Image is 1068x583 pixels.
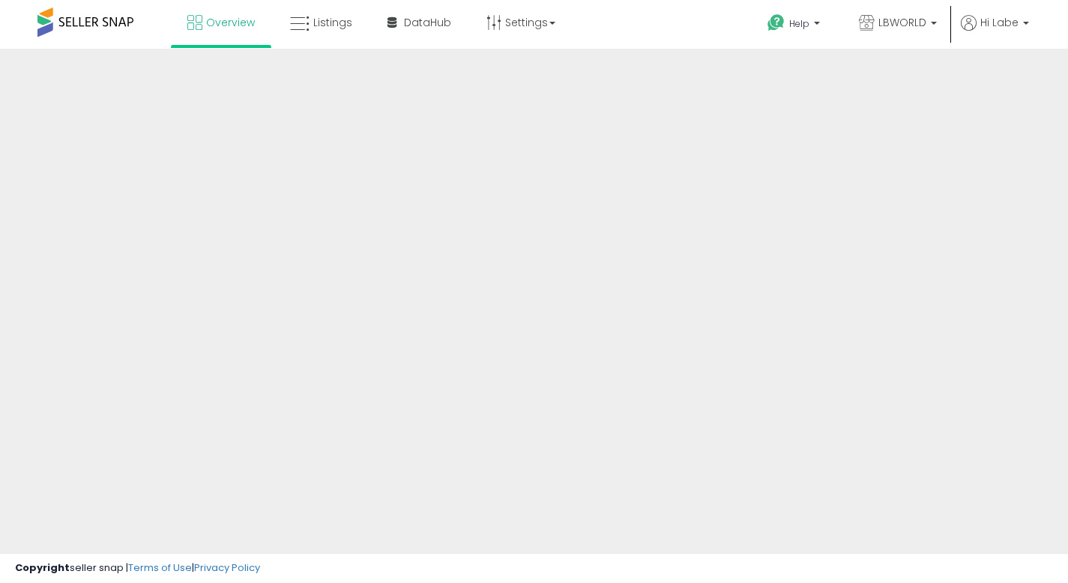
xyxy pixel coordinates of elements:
a: Privacy Policy [194,561,260,575]
span: Overview [206,15,255,30]
a: Hi Labe [961,15,1029,49]
span: Listings [313,15,352,30]
span: Hi Labe [980,15,1019,30]
span: DataHub [404,15,451,30]
a: Help [755,2,835,49]
strong: Copyright [15,561,70,575]
span: Help [789,17,809,30]
span: LBWORLD [878,15,926,30]
i: Get Help [767,13,785,32]
div: seller snap | | [15,561,260,576]
a: Terms of Use [128,561,192,575]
